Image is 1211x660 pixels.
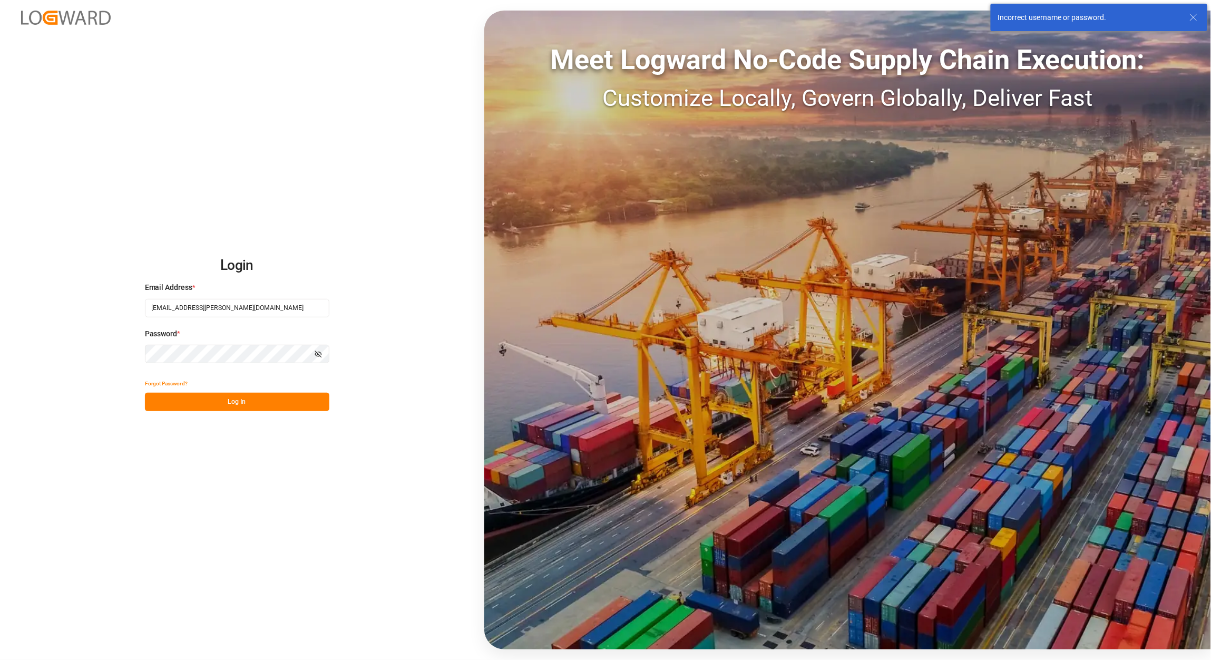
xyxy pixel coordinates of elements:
img: Logward_new_orange.png [21,11,111,25]
span: Password [145,328,178,339]
span: Email Address [145,282,193,293]
div: Incorrect username or password. [998,12,1179,23]
button: Log In [145,393,329,411]
h2: Login [145,249,329,283]
div: Meet Logward No-Code Supply Chain Execution: [484,40,1211,81]
button: Forgot Password? [145,374,188,393]
input: Enter your email [145,299,329,317]
div: Customize Locally, Govern Globally, Deliver Fast [484,81,1211,115]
